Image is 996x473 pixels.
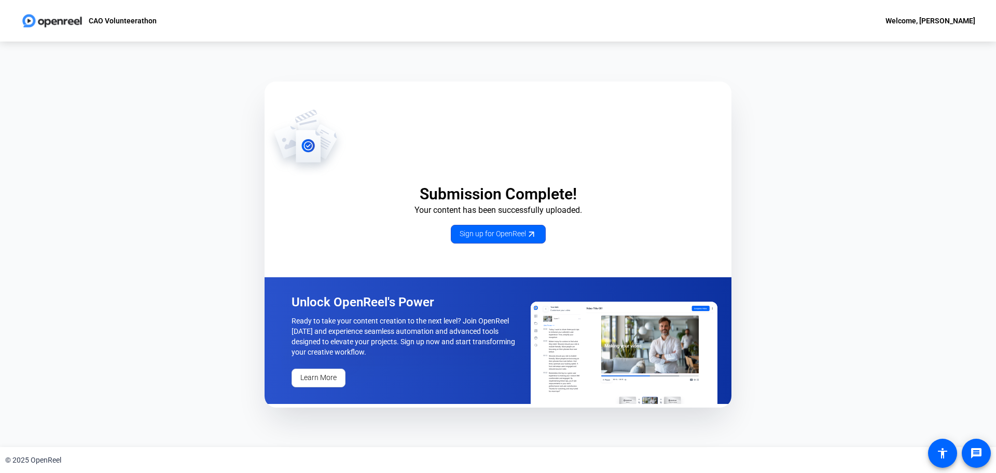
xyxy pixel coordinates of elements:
[265,204,731,217] p: Your content has been successfully uploaded.
[265,109,347,176] img: OpenReel
[265,184,731,204] p: Submission Complete!
[292,316,519,357] p: Ready to take your content creation to the next level? Join OpenReel [DATE] and experience seamle...
[300,372,337,383] span: Learn More
[460,228,537,239] span: Sign up for OpenReel
[451,225,546,244] a: Sign up for OpenReel
[5,455,61,466] div: © 2025 OpenReel
[21,10,84,31] img: OpenReel logo
[531,302,717,404] img: OpenReel
[936,447,949,460] mat-icon: accessibility
[89,15,157,27] p: CAO Volunteerathon
[886,15,975,27] div: Welcome, [PERSON_NAME]
[292,369,345,387] a: Learn More
[970,447,983,460] mat-icon: message
[292,294,519,310] p: Unlock OpenReel's Power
